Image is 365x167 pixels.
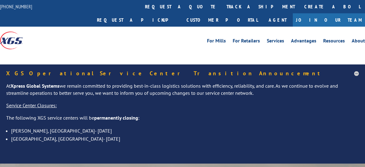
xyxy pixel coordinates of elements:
li: [PERSON_NAME], [GEOGRAPHIC_DATA]- [DATE] [11,127,359,135]
a: Join Our Team [293,13,365,27]
a: Advantages [291,38,316,45]
p: The following XGS service centers will be : [6,114,359,127]
a: Services [267,38,284,45]
a: About [352,38,365,45]
a: For Retailers [233,38,260,45]
p: At we remain committed to providing best-in-class logistics solutions with efficiency, reliabilit... [6,82,359,102]
a: Request a pickup [92,13,182,27]
a: Customer Portal [182,13,262,27]
a: Resources [323,38,345,45]
strong: permanently closing [94,115,138,121]
a: For Mills [207,38,226,45]
a: Agent [262,13,293,27]
h5: XGS Operational Service Center Transition Announcement [6,71,359,76]
strong: Xpress Global Systems [11,83,59,89]
li: [GEOGRAPHIC_DATA], [GEOGRAPHIC_DATA]- [DATE] [11,135,359,143]
u: Service Center Closures: [6,102,57,108]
